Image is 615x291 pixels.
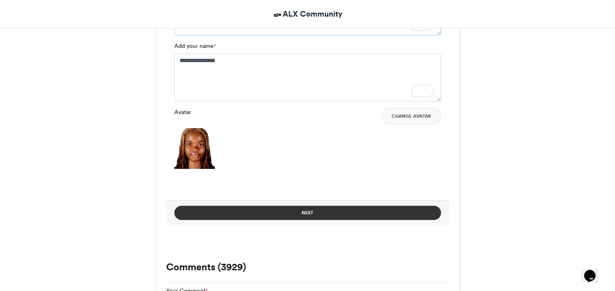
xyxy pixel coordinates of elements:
img: ALX Community [272,10,283,20]
textarea: To enrich screen reader interactions, please activate Accessibility in Grammarly extension settings [174,54,441,101]
img: 1756895810.823-b2dcae4267c1926e4edbba7f5065fdc4d8f11412.png [174,128,215,169]
button: Change Avatar [381,108,441,124]
h3: Comments (3929) [166,262,449,272]
a: ALX Community [272,8,343,20]
button: Next [174,206,441,220]
label: Avatar [174,108,191,116]
label: Add your name [174,42,216,50]
iframe: chat widget [581,259,607,283]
